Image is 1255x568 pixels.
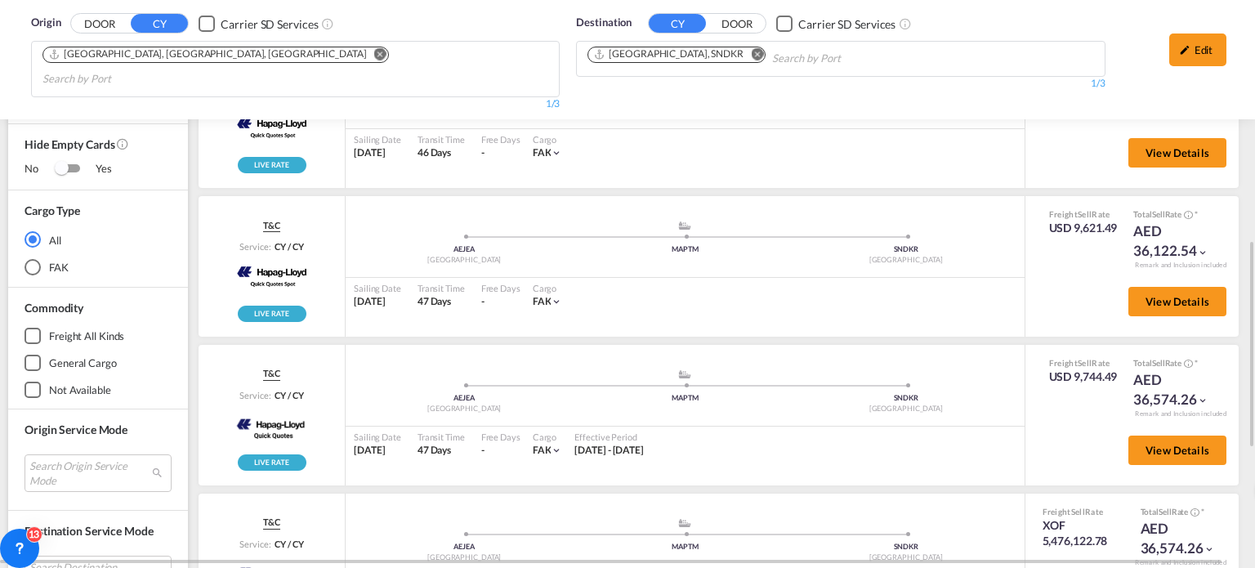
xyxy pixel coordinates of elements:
[31,97,560,111] div: 1/3
[1146,146,1209,159] span: View Details
[239,240,270,253] span: Service:
[354,444,401,458] div: [DATE]
[796,404,1016,414] div: [GEOGRAPHIC_DATA]
[234,405,310,446] img: Hapag-Lloyd Spot
[796,542,1016,552] div: SNDKR
[1049,208,1118,220] div: Freight Rate
[772,46,927,72] input: Search by Port
[418,444,465,458] div: 47 Days
[31,15,60,31] span: Origin
[1128,436,1226,465] button: View Details
[116,137,129,150] md-icon: Activate this filter to exclude rate cards without rates.
[1049,357,1118,369] div: Freight Rate
[481,133,520,145] div: Free Days
[798,16,895,33] div: Carrier SD Services
[263,219,280,232] span: T&C
[585,42,934,72] md-chips-wrap: Chips container. Use arrow keys to select chips.
[1152,358,1165,368] span: Sell
[270,538,303,550] div: CY / CY
[1043,506,1124,517] div: Freight Rate
[418,146,465,160] div: 46 Days
[481,282,520,294] div: Free Days
[796,552,1016,563] div: [GEOGRAPHIC_DATA]
[263,516,280,529] span: T&C
[1141,506,1222,519] div: Total Rate
[675,221,694,230] md-icon: assets/icons/custom/ship-fill.svg
[25,259,172,275] md-radio-button: FAK
[1049,220,1118,236] div: USD 9,621.49
[740,47,765,64] button: Remove
[131,14,188,33] button: CY
[574,542,795,552] div: MAPTM
[1193,209,1198,219] span: Subject to Remarks
[576,15,632,31] span: Destination
[354,146,401,160] div: [DATE]
[1071,507,1085,517] span: Sell
[49,382,111,397] div: not available
[1078,209,1092,219] span: Sell
[1133,208,1215,221] div: Total Rate
[574,393,795,404] div: MAPTM
[25,231,172,248] md-radio-button: All
[263,367,280,380] span: T&C
[418,282,465,294] div: Transit Time
[574,444,644,456] span: [DATE] - [DATE]
[1123,261,1239,270] div: Remark and Inclusion included
[48,47,367,61] div: Port of Jebel Ali, Jebel Ali, AEJEA
[533,146,552,159] span: FAK
[25,524,154,538] span: Destination Service Mode
[574,431,644,443] div: Effective Period
[354,282,401,294] div: Sailing Date
[71,15,128,34] button: DOOR
[238,306,306,322] img: rpa-live-rate.png
[1123,409,1239,418] div: Remark and Inclusion included
[1043,517,1124,549] div: XOF 5,476,122.78
[1133,221,1215,261] div: AED 36,122.54
[481,444,485,458] div: -
[354,404,574,414] div: [GEOGRAPHIC_DATA]
[221,16,318,33] div: Carrier SD Services
[551,445,562,456] md-icon: icon-chevron-down
[354,295,401,309] div: [DATE]
[776,15,895,32] md-checkbox: Checkbox No Ink
[1197,395,1208,406] md-icon: icon-chevron-down
[231,257,311,297] img: Hapag-Lloyd Spot
[1128,138,1226,168] button: View Details
[1123,558,1239,567] div: Remark and Inclusion included
[1128,287,1226,316] button: View Details
[675,519,694,527] md-icon: assets/icons/custom/ship-fill.svg
[40,42,551,92] md-chips-wrap: Chips container. Use arrow keys to select chips.
[796,393,1016,404] div: SNDKR
[25,423,127,436] span: Origin Service Mode
[238,157,306,173] div: Rollable available
[481,431,520,443] div: Free Days
[354,431,401,443] div: Sailing Date
[574,244,795,255] div: MAPTM
[1199,507,1204,517] span: Subject to Remarks
[1179,44,1190,56] md-icon: icon-pencil
[231,108,311,149] img: Hapag-Lloyd Spot
[25,161,55,177] span: No
[238,306,306,322] div: Rollable available
[1146,295,1209,308] span: View Details
[1049,369,1118,385] div: USD 9,744.49
[270,389,303,401] div: CY / CY
[48,47,370,61] div: Press delete to remove this chip.
[239,389,270,401] span: Service:
[238,454,306,471] div: Rollable available
[593,47,747,61] div: Press delete to remove this chip.
[25,136,172,162] span: Hide Empty Cards
[533,295,552,307] span: FAK
[1197,247,1208,258] md-icon: icon-chevron-down
[551,147,562,159] md-icon: icon-chevron-down
[533,431,563,443] div: Cargo
[1078,358,1092,368] span: Sell
[1146,444,1209,457] span: View Details
[593,47,744,61] div: Dakar, SNDKR
[418,133,465,145] div: Transit Time
[481,146,485,160] div: -
[25,203,80,219] div: Cargo Type
[796,244,1016,255] div: SNDKR
[708,15,766,34] button: DOOR
[354,393,574,404] div: AEJEA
